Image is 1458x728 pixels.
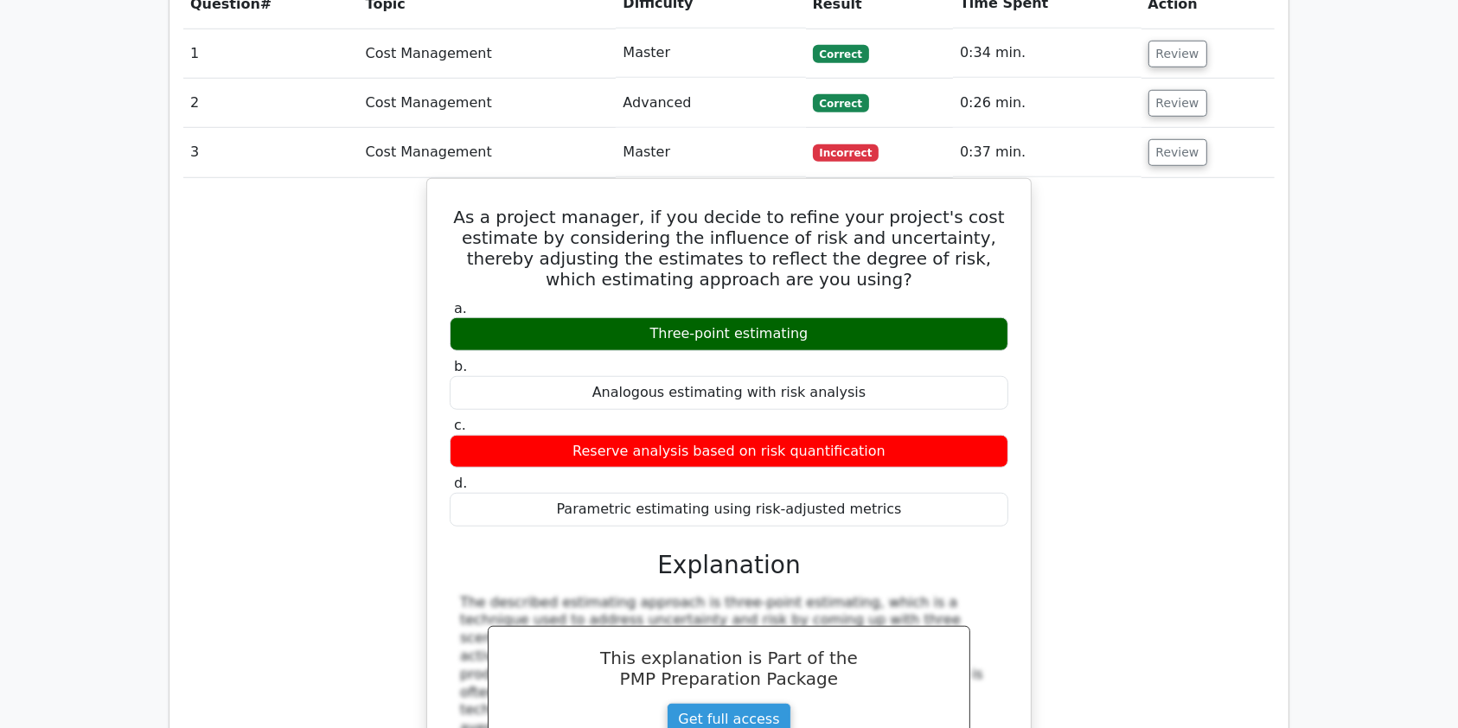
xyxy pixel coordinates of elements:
button: Review [1148,139,1207,166]
td: 0:26 min. [953,79,1141,128]
td: Master [616,128,805,177]
td: 0:37 min. [953,128,1141,177]
div: Parametric estimating using risk-adjusted metrics [450,493,1008,527]
span: c. [454,417,466,433]
span: Correct [813,45,869,62]
div: Reserve analysis based on risk quantification [450,435,1008,469]
td: 3 [183,128,359,177]
h3: Explanation [460,551,998,580]
span: Incorrect [813,144,879,162]
button: Review [1148,90,1207,117]
td: Advanced [616,79,805,128]
h5: As a project manager, if you decide to refine your project's cost estimate by considering the inf... [448,207,1010,290]
span: Correct [813,94,869,112]
span: a. [454,300,467,316]
td: 1 [183,29,359,78]
span: d. [454,475,467,491]
span: b. [454,358,467,374]
div: Three-point estimating [450,317,1008,351]
button: Review [1148,41,1207,67]
td: 2 [183,79,359,128]
td: 0:34 min. [953,29,1141,78]
td: Cost Management [359,128,617,177]
td: Cost Management [359,29,617,78]
td: Master [616,29,805,78]
div: Analogous estimating with risk analysis [450,376,1008,410]
td: Cost Management [359,79,617,128]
